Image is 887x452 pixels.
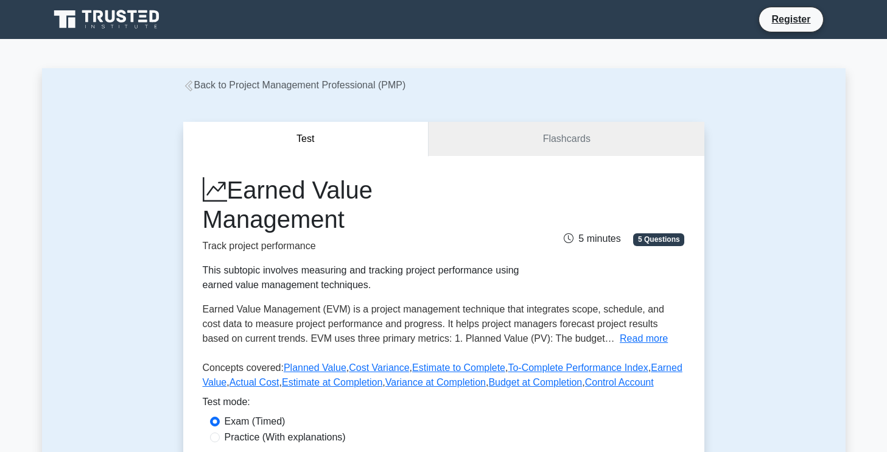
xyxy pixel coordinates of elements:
a: Estimate to Complete [412,362,505,373]
label: Exam (Timed) [225,414,286,429]
span: 5 minutes [564,233,620,244]
a: Actual Cost [230,377,279,387]
div: This subtopic involves measuring and tracking project performance using earned value management t... [203,263,519,292]
a: Back to Project Management Professional (PMP) [183,80,406,90]
a: Planned Value [284,362,346,373]
a: Control Account [585,377,654,387]
button: Test [183,122,429,157]
span: Earned Value Management (EVM) is a project management technique that integrates scope, schedule, ... [203,304,664,344]
a: Cost Variance [349,362,409,373]
label: Practice (With explanations) [225,430,346,445]
a: Flashcards [429,122,704,157]
div: Test mode: [203,395,685,414]
a: Variance at Completion [385,377,486,387]
a: To-Complete Performance Index [508,362,648,373]
a: Budget at Completion [488,377,582,387]
h1: Earned Value Management [203,175,519,234]
p: Track project performance [203,239,519,253]
span: 5 Questions [633,233,684,245]
p: Concepts covered: , , , , , , , , , [203,361,685,395]
button: Read more [620,331,668,346]
a: Estimate at Completion [282,377,382,387]
a: Register [764,12,818,27]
